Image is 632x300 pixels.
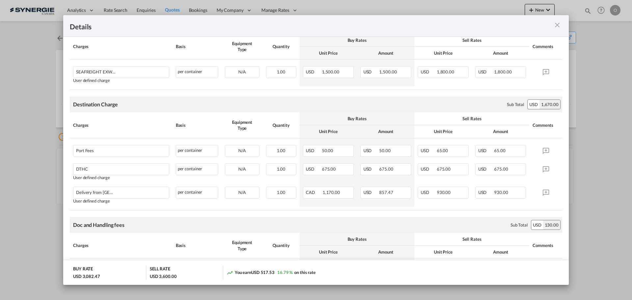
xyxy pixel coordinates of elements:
span: USD [421,69,436,74]
span: 675.00 [437,166,451,172]
span: USD [421,148,436,153]
span: USD [363,190,379,195]
div: Equipment Type [225,119,259,131]
span: 65.00 [437,148,448,153]
md-icon: icon-trending-up [226,269,233,276]
div: Buy Rates [303,116,411,122]
div: You earn on this rate [226,269,316,276]
span: 16.79 % [277,270,293,275]
div: Basis [176,43,219,49]
span: 1.00 [277,190,286,195]
div: Port Fees [76,145,144,153]
div: User defined charge [73,78,169,83]
span: 1.00 [277,148,286,153]
div: Sell Rates [418,116,526,122]
div: per container [176,145,219,157]
div: Details [70,22,513,30]
span: USD [306,166,321,172]
span: 1.00 [277,166,286,172]
div: Quantity [266,43,296,49]
div: User defined charge [73,175,169,180]
th: Amount [357,246,415,259]
span: 1,500.00 [322,69,339,74]
div: DTHC [76,164,144,172]
div: USD 3,600.00 [150,273,177,279]
span: USD [421,166,436,172]
th: Unit Price [300,246,357,259]
th: Amount [472,47,530,60]
span: 1,500.00 [379,69,397,74]
span: USD [363,166,379,172]
div: Buy Rates [303,236,411,242]
div: Sub Total [507,101,524,107]
div: User defined charge [73,199,169,204]
div: per container [176,66,219,78]
span: USD [363,69,379,74]
span: N/A [238,166,246,172]
span: N/A [238,190,246,195]
span: 50.00 [379,148,391,153]
th: Comments [529,112,562,138]
th: Amount [472,246,530,259]
span: USD [306,69,321,74]
span: 930.00 [494,190,508,195]
div: BUY RATE [73,266,93,273]
span: 857.47 [379,190,393,195]
span: USD 517.53 [251,270,275,275]
div: Quantity [266,122,296,128]
div: Sell Rates [418,236,526,242]
div: Charges [73,122,169,128]
th: Amount [357,47,415,60]
span: USD [478,148,493,153]
span: 50.00 [322,148,333,153]
div: Doc and Handling fees [73,221,124,229]
div: 1,670.00 [540,100,560,109]
span: N/A [238,148,246,153]
span: N/A [238,69,246,74]
md-icon: icon-close m-3 fg-AAA8AD cursor [553,21,561,29]
div: per container [176,187,219,199]
th: Unit Price [414,246,472,259]
div: Sub Total [511,222,528,228]
div: USD [528,100,540,109]
div: Quantity [266,242,296,248]
div: USD 3,082.47 [73,273,100,279]
md-dialog: Pickup Door ... [63,15,569,285]
span: 1.00 [277,69,286,74]
div: per container [176,163,219,175]
span: USD [478,166,493,172]
div: SELL RATE [150,266,170,273]
th: Amount [472,125,530,138]
span: USD [478,69,493,74]
th: Comments [529,233,562,259]
th: Unit Price [300,47,357,60]
div: USD [531,220,543,230]
span: USD [478,190,493,195]
th: Comments [529,34,562,60]
th: Unit Price [300,125,357,138]
th: Unit Price [414,125,472,138]
span: 1,800.00 [437,69,454,74]
span: 675.00 [322,166,336,172]
span: 675.00 [494,166,508,172]
div: SEAFREIGHT EXW PADBORG TO ARRVIAL MONTREAL CY [76,67,144,74]
span: USD [363,148,379,153]
div: Buy Rates [303,37,411,43]
div: Equipment Type [225,41,259,52]
div: 130.00 [543,220,560,230]
div: Charges [73,43,169,49]
div: Equipment Type [225,239,259,251]
span: 675.00 [379,166,393,172]
div: Basis [176,122,219,128]
span: 1,800.00 [494,69,512,74]
span: 930.00 [437,190,451,195]
div: Charges [73,242,169,248]
div: Basis [176,242,219,248]
div: Delivery from Montreal to Levis [76,187,144,195]
div: Sell Rates [418,37,526,43]
th: Unit Price [414,47,472,60]
span: 65.00 [494,148,506,153]
th: Amount [357,125,415,138]
span: USD [306,148,321,153]
div: Destination Charge [73,101,118,108]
